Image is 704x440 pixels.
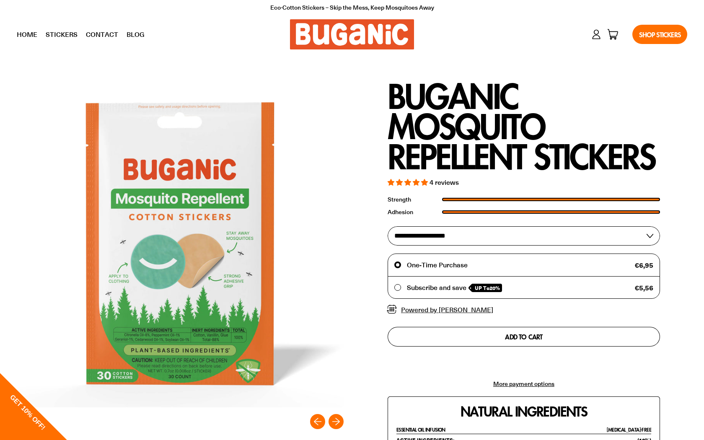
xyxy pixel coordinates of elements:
[442,198,660,201] div: 100%
[635,283,653,292] span: €5,56
[388,380,660,388] a: More payment options
[41,24,82,45] a: Stickers
[489,284,500,292] span: 20%
[396,427,445,432] span: Essential Oil infusion
[475,284,489,292] span: UP To
[9,393,47,431] span: GET 10% OFF!
[407,260,468,269] span: One-Time Purchase
[607,427,651,432] span: [MEDICAL_DATA]-free
[82,24,122,45] a: Contact
[388,80,660,171] h1: Buganic Mosquito Repellent Stickers
[632,25,687,44] a: Shop Stickers
[122,24,149,45] a: Blog
[13,24,41,45] a: Home
[430,178,459,186] span: 4 reviews
[442,210,660,214] div: 100%
[461,401,588,421] strong: Natural Ingredients
[388,208,442,216] h4: Adhesion
[290,19,414,49] img: Buganic
[388,352,660,372] iframe: PayPal-paypal
[401,305,493,314] a: Powered by [PERSON_NAME]
[17,80,344,407] img: Buganic Mosquito Repellent Stickers
[388,178,430,186] span: 5.00 stars
[388,327,660,346] button: Add to cart
[388,195,442,204] h4: Strength
[635,261,653,269] span: €6,95
[407,283,466,292] span: Subscribe and save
